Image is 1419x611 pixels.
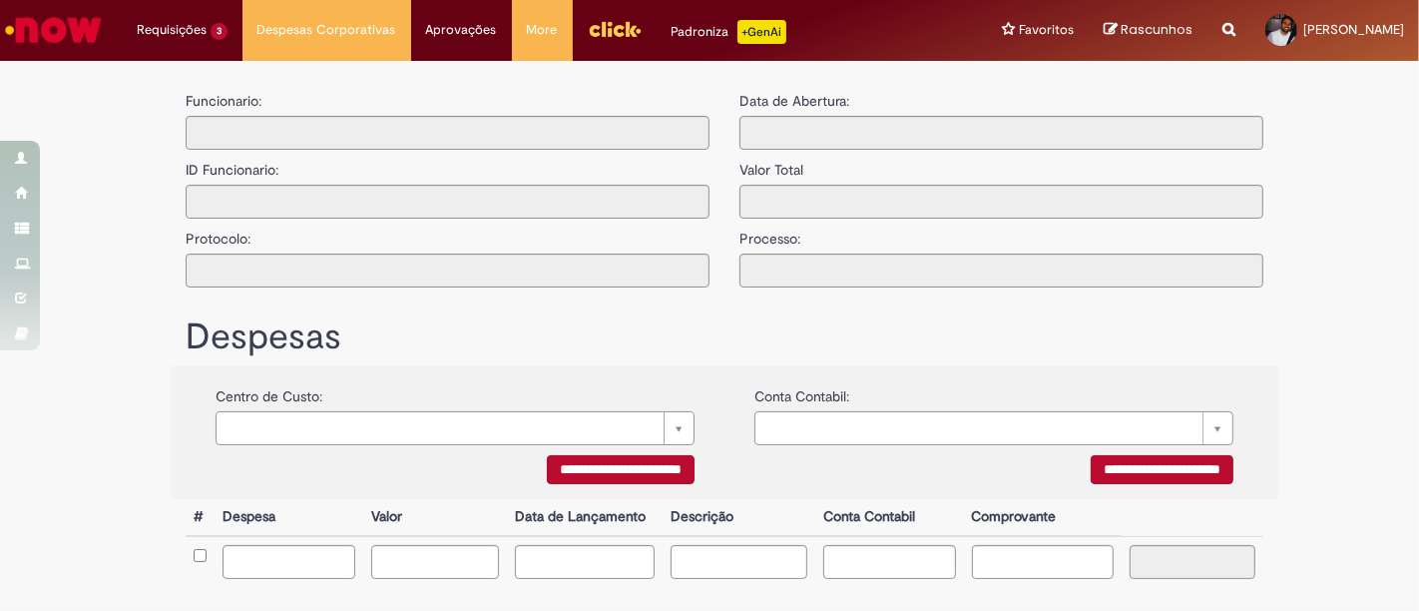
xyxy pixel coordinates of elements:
[588,14,642,44] img: click_logo_yellow_360x200.png
[426,20,497,40] span: Aprovações
[737,20,786,44] p: +GenAi
[964,499,1123,536] th: Comprovante
[815,499,964,536] th: Conta Contabil
[186,91,261,111] label: Funcionario:
[363,499,506,536] th: Valor
[1303,21,1404,38] span: [PERSON_NAME]
[211,23,228,40] span: 3
[216,411,695,445] a: Limpar campo {0}
[216,376,322,406] label: Centro de Custo:
[186,219,250,249] label: Protocolo:
[672,20,786,44] div: Padroniza
[663,499,814,536] th: Descrição
[739,219,800,249] label: Processo:
[137,20,207,40] span: Requisições
[186,499,215,536] th: #
[507,499,664,536] th: Data de Lançamento
[215,499,363,536] th: Despesa
[754,376,849,406] label: Conta Contabil:
[186,317,1263,357] h1: Despesas
[1019,20,1074,40] span: Favoritos
[1104,21,1192,40] a: Rascunhos
[754,411,1233,445] a: Limpar campo {0}
[1121,20,1192,39] span: Rascunhos
[739,150,803,180] label: Valor Total
[186,150,278,180] label: ID Funcionario:
[257,20,396,40] span: Despesas Corporativas
[2,10,105,50] img: ServiceNow
[527,20,558,40] span: More
[739,91,849,111] label: Data de Abertura:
